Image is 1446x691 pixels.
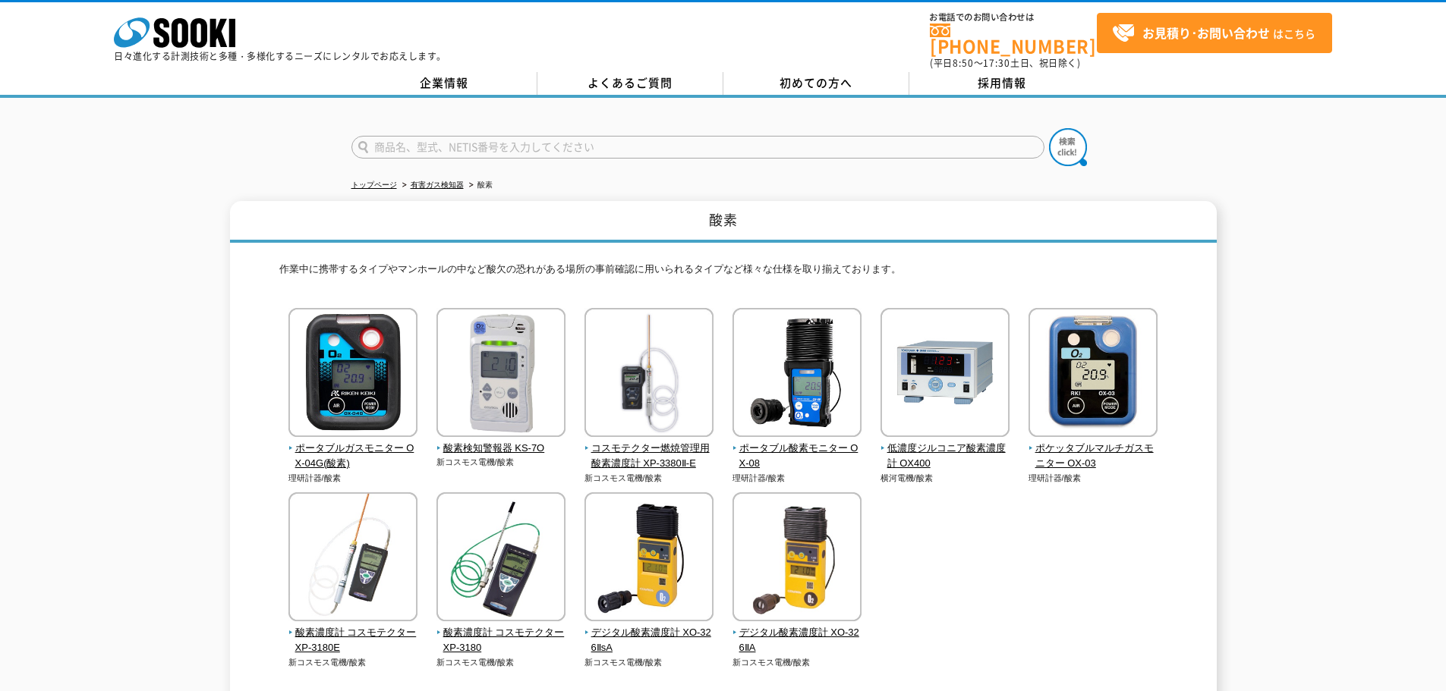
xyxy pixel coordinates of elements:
span: デジタル酸素濃度計 XO-326ⅡA [732,625,862,657]
img: 酸素検知警報器 KS-7O [436,308,565,441]
p: 新コスモス電機/酸素 [288,656,418,669]
p: 新コスモス電機/酸素 [436,656,566,669]
img: デジタル酸素濃度計 XO-326ⅡA [732,492,862,625]
span: はこちら [1112,22,1315,45]
span: ポケッタブルマルチガスモニター OX-03 [1029,441,1158,473]
span: 酸素濃度計 コスモテクター XP-3180 [436,625,566,657]
p: 理研計器/酸素 [1029,472,1158,485]
a: 企業情報 [351,72,537,95]
img: 酸素濃度計 コスモテクター XP-3180E [288,492,417,625]
span: (平日 ～ 土日、祝日除く) [930,56,1080,70]
a: 酸素濃度計 コスモテクター XP-3180 [436,611,566,656]
span: 17:30 [983,56,1010,70]
a: よくあるご質問 [537,72,723,95]
a: ポータブル酸素モニター OX-08 [732,426,862,472]
a: ポータブルガスモニター OX-04G(酸素) [288,426,418,472]
img: コスモテクター燃焼管理用酸素濃度計 XP-3380Ⅱ-E [584,308,714,441]
p: 新コスモス電機/酸素 [732,656,862,669]
a: 採用情報 [909,72,1095,95]
p: 新コスモス電機/酸素 [584,656,714,669]
span: デジタル酸素濃度計 XO-326ⅡsA [584,625,714,657]
a: [PHONE_NUMBER] [930,24,1097,55]
a: 低濃度ジルコニア酸素濃度計 OX400 [881,426,1010,472]
p: 新コスモス電機/酸素 [584,472,714,485]
strong: お見積り･お問い合わせ [1142,24,1270,42]
span: 酸素濃度計 コスモテクター XP-3180E [288,625,418,657]
p: 横河電機/酸素 [881,472,1010,485]
p: 理研計器/酸素 [732,472,862,485]
a: デジタル酸素濃度計 XO-326ⅡsA [584,611,714,656]
p: 作業中に携帯するタイプやマンホールの中など酸欠の恐れがある場所の事前確認に用いられるタイプなど様々な仕様を取り揃えております。 [279,262,1167,285]
li: 酸素 [466,177,493,193]
h1: 酸素 [230,201,1217,243]
img: ポケッタブルマルチガスモニター OX-03 [1029,308,1158,441]
a: 酸素濃度計 コスモテクター XP-3180E [288,611,418,656]
span: 初めての方へ [780,74,852,91]
span: コスモテクター燃焼管理用酸素濃度計 XP-3380Ⅱ-E [584,441,714,473]
p: 理研計器/酸素 [288,472,418,485]
img: 酸素濃度計 コスモテクター XP-3180 [436,492,565,625]
a: ポケッタブルマルチガスモニター OX-03 [1029,426,1158,472]
a: 酸素検知警報器 KS-7O [436,426,566,457]
p: 日々進化する計測技術と多種・多様化するニーズにレンタルでお応えします。 [114,52,446,61]
a: お見積り･お問い合わせはこちら [1097,13,1332,53]
span: お電話でのお問い合わせは [930,13,1097,22]
p: 新コスモス電機/酸素 [436,456,566,469]
a: トップページ [351,181,397,189]
img: 低濃度ジルコニア酸素濃度計 OX400 [881,308,1010,441]
span: 8:50 [953,56,974,70]
a: 有害ガス検知器 [411,181,464,189]
span: ポータブル酸素モニター OX-08 [732,441,862,473]
a: デジタル酸素濃度計 XO-326ⅡA [732,611,862,656]
img: btn_search.png [1049,128,1087,166]
img: ポータブルガスモニター OX-04G(酸素) [288,308,417,441]
span: ポータブルガスモニター OX-04G(酸素) [288,441,418,473]
img: デジタル酸素濃度計 XO-326ⅡsA [584,492,714,625]
img: ポータブル酸素モニター OX-08 [732,308,862,441]
input: 商品名、型式、NETIS番号を入力してください [351,136,1044,159]
a: コスモテクター燃焼管理用酸素濃度計 XP-3380Ⅱ-E [584,426,714,472]
span: 低濃度ジルコニア酸素濃度計 OX400 [881,441,1010,473]
a: 初めての方へ [723,72,909,95]
span: 酸素検知警報器 KS-7O [436,441,566,457]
